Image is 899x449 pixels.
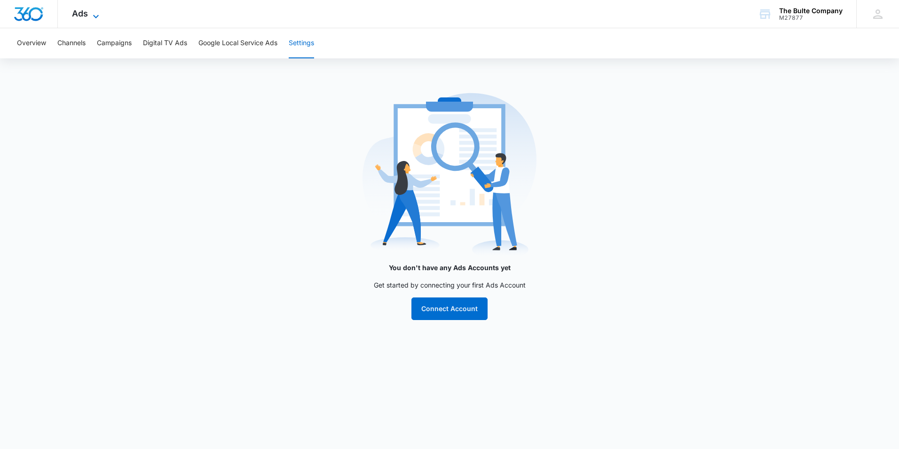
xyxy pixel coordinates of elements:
button: Campaigns [97,28,132,58]
button: Channels [57,28,86,58]
button: Overview [17,28,46,58]
button: Digital TV Ads [143,28,187,58]
button: Google Local Service Ads [198,28,277,58]
div: account name [779,7,843,15]
p: Get started by connecting your first Ads Account [261,280,638,290]
button: Connect Account [411,297,488,320]
button: Settings [289,28,314,58]
p: You don't have any Ads Accounts yet [261,263,638,273]
div: account id [779,15,843,21]
span: Ads [72,8,88,18]
img: no-preview.svg [363,88,536,263]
